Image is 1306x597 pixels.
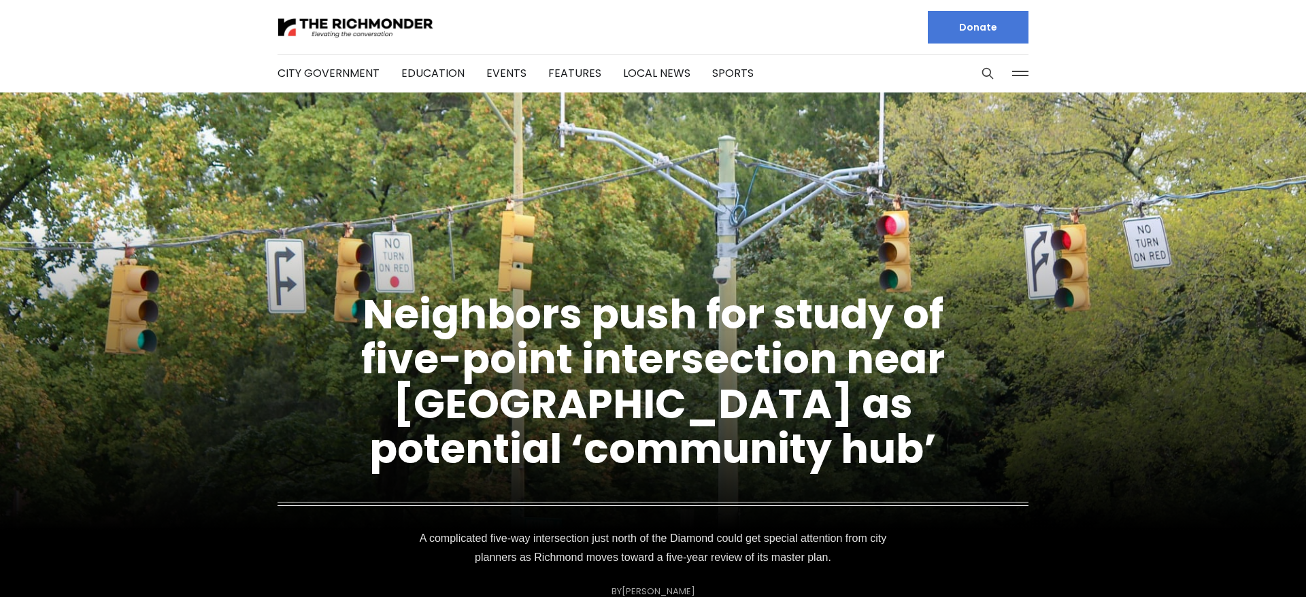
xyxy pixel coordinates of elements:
[928,11,1028,44] a: Donate
[548,65,601,81] a: Features
[1235,530,1306,597] iframe: portal-trigger
[977,63,998,84] button: Search this site
[278,65,380,81] a: City Government
[486,65,526,81] a: Events
[623,65,690,81] a: Local News
[278,16,434,39] img: The Richmonder
[612,586,695,596] div: By
[712,65,754,81] a: Sports
[401,65,465,81] a: Education
[361,286,945,477] a: Neighbors push for study of five-point intersection near [GEOGRAPHIC_DATA] as potential ‘communit...
[411,529,895,567] p: A complicated five-way intersection just north of the Diamond could get special attention from ci...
